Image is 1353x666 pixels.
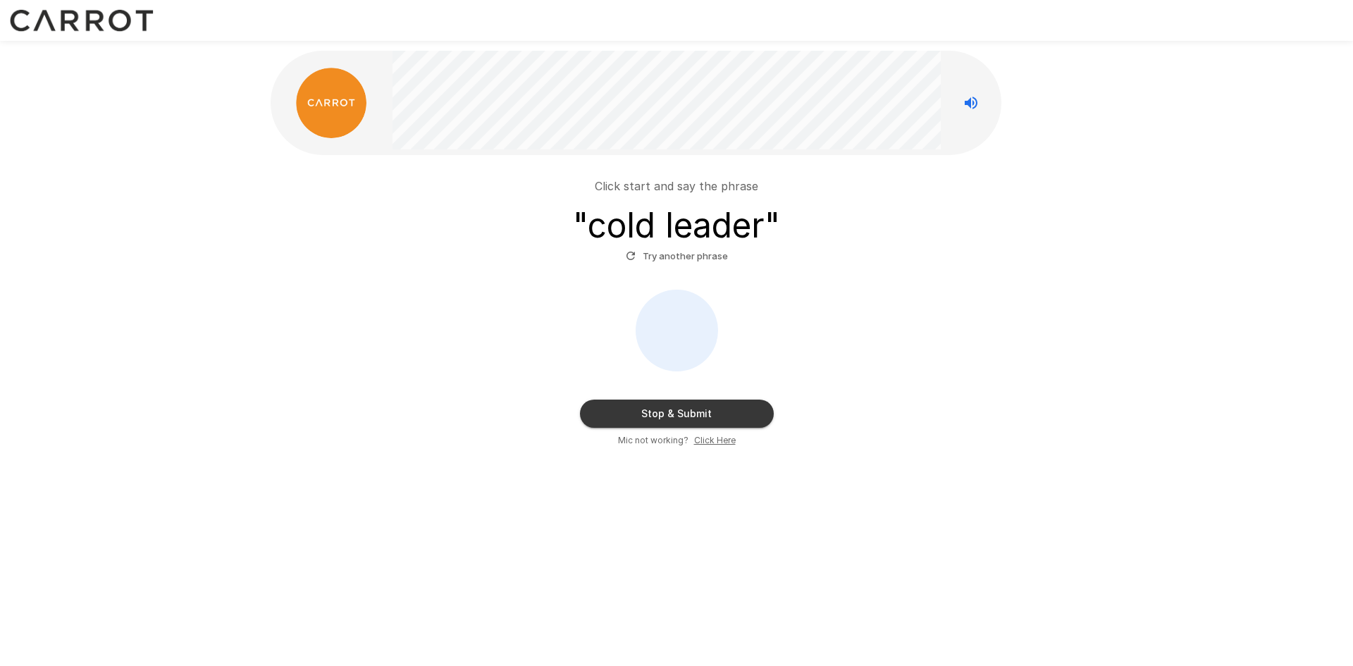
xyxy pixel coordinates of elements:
[580,400,774,428] button: Stop & Submit
[694,435,736,445] u: Click Here
[622,245,731,267] button: Try another phrase
[618,433,688,448] span: Mic not working?
[957,89,985,117] button: Stop reading questions aloud
[573,206,780,245] h3: " cold leader "
[595,178,758,195] p: Click start and say the phrase
[296,68,366,138] img: carrot_logo.png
